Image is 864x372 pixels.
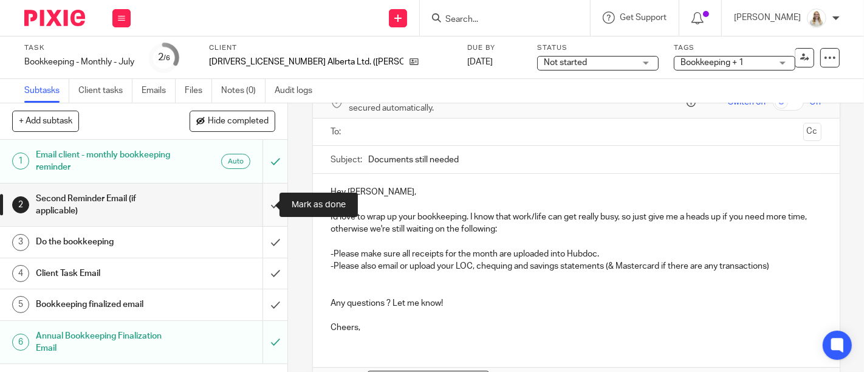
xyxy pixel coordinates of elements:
[158,50,170,64] div: 2
[537,43,659,53] label: Status
[681,58,744,67] span: Bookkeeping + 1
[331,154,363,166] label: Subject:
[190,111,275,131] button: Hide completed
[221,79,266,103] a: Notes (0)
[209,56,403,68] p: [DRIVERS_LICENSE_NUMBER] Alberta Ltd. ([PERSON_NAME])
[444,15,554,26] input: Search
[12,334,29,351] div: 6
[36,327,179,358] h1: Annual Bookkeeping Finalization Email
[36,146,179,177] h1: Email client - monthly bookkeeping reminder
[12,234,29,251] div: 3
[221,154,250,169] div: Auto
[185,79,212,103] a: Files
[12,265,29,282] div: 4
[78,79,132,103] a: Client tasks
[807,9,826,28] img: Headshot%2011-2024%20white%20background%20square%202.JPG
[142,79,176,103] a: Emails
[24,10,85,26] img: Pixie
[24,43,134,53] label: Task
[12,196,29,213] div: 2
[331,309,821,334] p: Cheers,
[275,79,321,103] a: Audit logs
[163,55,170,61] small: /6
[12,111,79,131] button: + Add subtask
[544,58,587,67] span: Not started
[467,43,522,53] label: Due by
[331,126,345,138] label: To:
[36,264,179,283] h1: Client Task Email
[36,233,179,251] h1: Do the bookkeeping
[620,13,667,22] span: Get Support
[12,153,29,170] div: 1
[24,79,69,103] a: Subtasks
[36,295,179,314] h1: Bookkeeping finalized email
[331,260,821,272] p: -Please also email or upload your LOC, chequing and savings statements (& Mastercard if there are...
[803,123,821,141] button: Cc
[208,117,269,126] span: Hide completed
[24,56,134,68] div: Bookkeeping - Monthly - July
[734,12,801,24] p: [PERSON_NAME]
[12,296,29,313] div: 5
[331,211,821,236] p: I'd love to wrap up your bookkeeping. I know that work/life can get really busy, so just give me ...
[331,297,821,309] p: Any questions ? Let me know!
[36,190,179,221] h1: Second Reminder Email (if applicable)
[331,248,821,260] p: -Please make sure all receipts for the month are uploaded into Hubdoc.
[209,43,452,53] label: Client
[674,43,795,53] label: Tags
[331,186,821,198] p: Hey [PERSON_NAME],
[467,58,493,66] span: [DATE]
